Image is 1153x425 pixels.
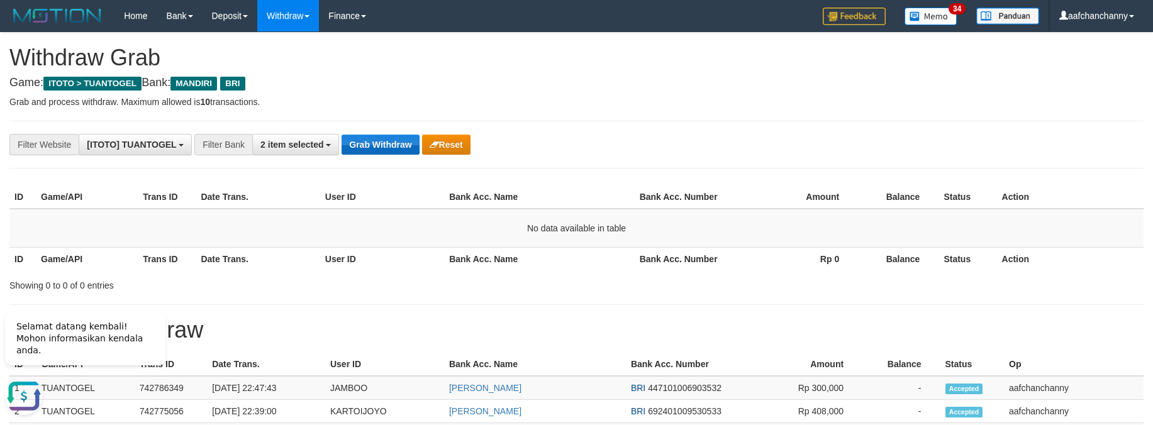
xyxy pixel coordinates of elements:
h4: Game: Bank: [9,77,1144,89]
td: Rp 300,000 [747,376,862,400]
h1: Withdraw Grab [9,45,1144,70]
button: 2 item selected [252,134,339,155]
h1: 15 Latest Withdraw [9,317,1144,343]
span: 34 [949,3,966,14]
div: Filter Website [9,134,79,155]
span: Selamat datang kembali! Mohon informasikan kendala anda. [16,19,143,53]
td: [DATE] 22:47:43 [207,376,325,400]
img: Feedback.jpg [823,8,886,25]
th: Op [1004,353,1144,376]
td: aafchanchanny [1004,400,1144,423]
img: panduan.png [976,8,1039,25]
th: Bank Acc. Number [635,247,737,270]
th: Status [940,353,1005,376]
span: BRI [631,383,645,393]
th: User ID [320,185,444,209]
td: - [862,400,940,423]
a: [PERSON_NAME] [449,406,521,416]
th: Amount [737,185,858,209]
th: Balance [862,353,940,376]
img: MOTION_logo.png [9,6,105,25]
span: [ITOTO] TUANTOGEL [87,140,176,150]
td: [DATE] 22:39:00 [207,400,325,423]
span: Accepted [945,384,983,394]
td: aafchanchanny [1004,376,1144,400]
span: Copy 692401009530533 to clipboard [648,406,721,416]
th: Date Trans. [207,353,325,376]
button: Open LiveChat chat widget [5,75,43,113]
th: User ID [325,353,444,376]
div: Filter Bank [194,134,252,155]
button: Reset [422,135,471,155]
th: User ID [320,247,444,270]
th: Bank Acc. Name [444,185,635,209]
img: Button%20Memo.svg [905,8,957,25]
td: - [862,376,940,400]
td: No data available in table [9,209,1144,248]
th: Trans ID [138,247,196,270]
span: ITOTO > TUANTOGEL [43,77,142,91]
th: ID [9,247,36,270]
th: Bank Acc. Name [444,353,626,376]
span: MANDIRI [170,77,217,91]
th: ID [9,185,36,209]
th: Game/API [36,185,138,209]
th: Action [997,185,1144,209]
span: BRI [220,77,245,91]
span: 2 item selected [260,140,323,150]
p: Grab and process withdraw. Maximum allowed is transactions. [9,96,1144,108]
th: Rp 0 [737,247,858,270]
th: Action [997,247,1144,270]
th: Game/API [36,247,138,270]
a: [PERSON_NAME] [449,383,521,393]
strong: 10 [200,97,210,107]
td: Rp 408,000 [747,400,862,423]
th: Bank Acc. Number [635,185,737,209]
th: Amount [747,353,862,376]
div: Showing 0 to 0 of 0 entries [9,274,471,292]
th: Bank Acc. Name [444,247,635,270]
th: Balance [858,247,939,270]
th: Status [939,185,996,209]
th: Bank Acc. Number [626,353,747,376]
td: JAMBOO [325,376,444,400]
span: Accepted [945,407,983,417]
button: [ITOTO] TUANTOGEL [79,134,192,155]
th: Trans ID [138,185,196,209]
th: Balance [858,185,939,209]
th: Date Trans. [196,185,320,209]
th: Date Trans. [196,247,320,270]
td: KARTOIJOYO [325,400,444,423]
span: BRI [631,406,645,416]
button: Grab Withdraw [342,135,419,155]
span: Copy 447101006903532 to clipboard [648,383,721,393]
th: Status [939,247,996,270]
